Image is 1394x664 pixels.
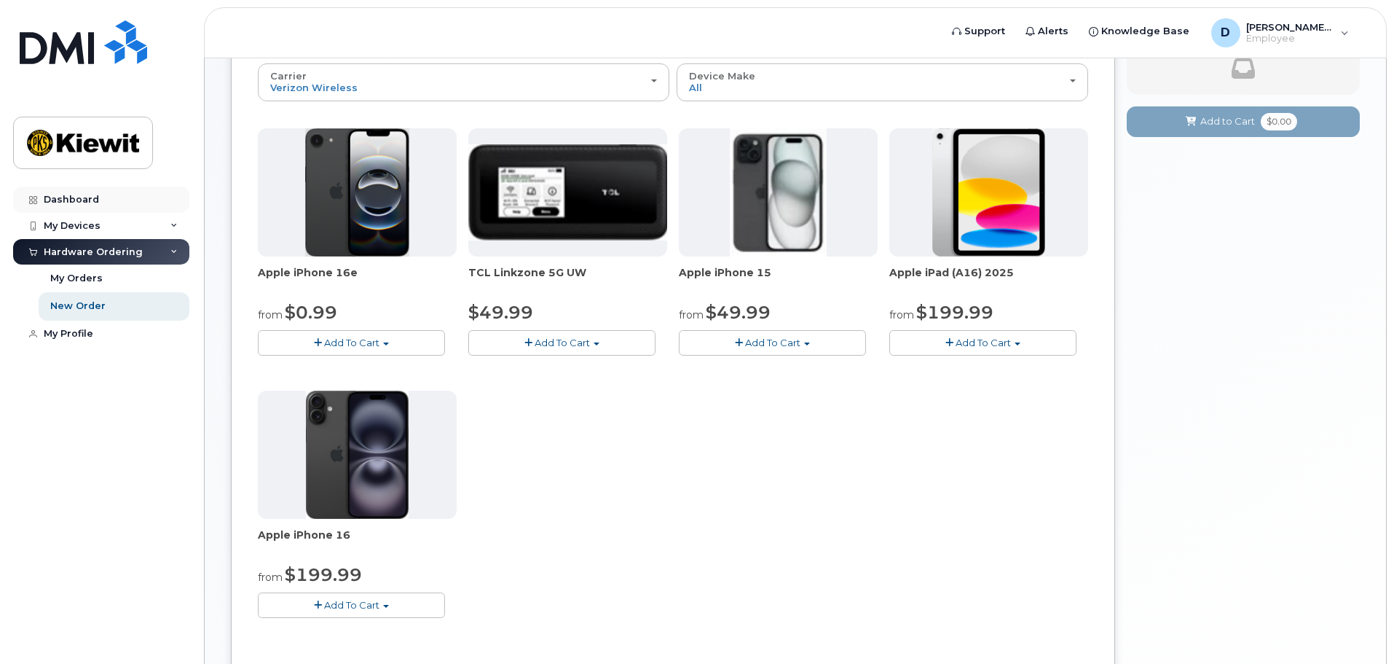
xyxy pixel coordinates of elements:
span: Add To Cart [324,337,379,348]
span: Carrier [270,70,307,82]
small: from [258,308,283,321]
div: Apple iPhone 15 [679,265,878,294]
div: Apple iPad (A16) 2025 [889,265,1088,294]
small: from [679,308,704,321]
span: Add To Cart [956,337,1011,348]
button: Add to Cart $0.00 [1127,106,1360,136]
span: D [1221,24,1230,42]
span: Support [964,24,1005,39]
span: [PERSON_NAME].[PERSON_NAME] [1246,21,1334,33]
img: ipad_11.png [932,128,1045,257]
a: Knowledge Base [1079,17,1200,46]
span: Add to Cart [1200,114,1255,128]
span: Knowledge Base [1101,24,1189,39]
a: Support [942,17,1015,46]
div: TCL Linkzone 5G UW [468,265,667,294]
img: iphone16e.png [305,128,410,257]
span: Add To Cart [535,337,590,348]
span: $49.99 [706,302,771,323]
span: $0.00 [1261,113,1297,130]
a: Alerts [1015,17,1079,46]
span: Employee [1246,33,1334,44]
span: Verizon Wireless [270,82,358,93]
iframe: Messenger Launcher [1331,601,1383,653]
span: $199.99 [916,302,993,323]
img: linkzone5g.png [468,144,667,241]
div: Dalton.Friedrich [1201,18,1359,47]
div: Apple iPhone 16e [258,265,457,294]
button: Add To Cart [468,330,655,356]
img: iphone_16_plus.png [306,391,409,519]
span: Device Make [689,70,755,82]
small: from [889,308,914,321]
button: Carrier Verizon Wireless [258,63,669,101]
button: Add To Cart [258,593,445,618]
button: Add To Cart [889,330,1076,356]
span: $49.99 [468,302,533,323]
button: Add To Cart [679,330,866,356]
button: Add To Cart [258,330,445,356]
span: Add To Cart [324,599,379,611]
button: Device Make All [677,63,1088,101]
span: Add To Cart [745,337,800,348]
span: $199.99 [285,564,362,585]
div: Apple iPhone 16 [258,528,457,557]
img: iphone15.jpg [730,128,827,257]
span: Alerts [1038,24,1068,39]
span: $0.99 [285,302,337,323]
small: from [258,571,283,584]
span: All [689,82,702,93]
